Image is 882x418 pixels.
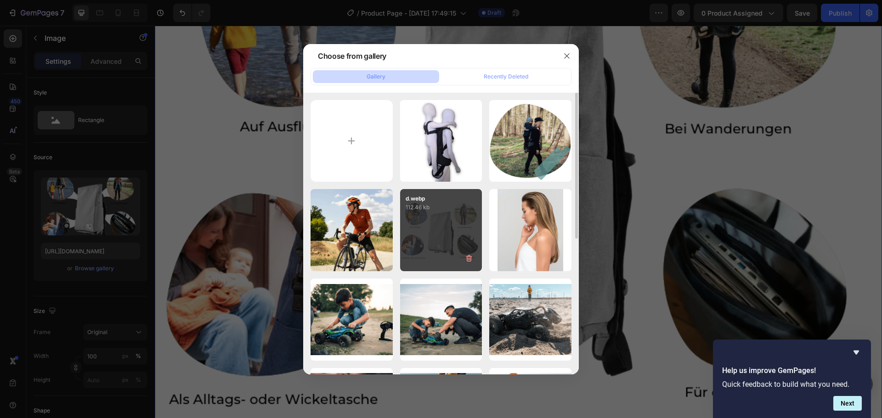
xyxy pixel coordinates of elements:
img: image [498,189,563,271]
div: Choose from gallery [318,50,386,61]
button: Recently Deleted [443,70,569,83]
img: image [311,284,393,355]
button: Next question [833,396,862,411]
h2: Help us improve GemPages! [722,365,862,376]
img: image [400,100,482,182]
div: Recently Deleted [484,72,528,81]
p: d.webp [406,195,477,203]
p: Quick feedback to build what you need. [722,380,862,389]
p: 112.46 kb [406,203,477,212]
img: image [489,100,571,182]
img: image [311,189,393,271]
img: image [400,284,482,355]
button: Hide survey [851,347,862,358]
div: Help us improve GemPages! [722,347,862,411]
div: Gallery [367,72,385,81]
img: image [489,284,571,355]
button: Gallery [313,70,439,83]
